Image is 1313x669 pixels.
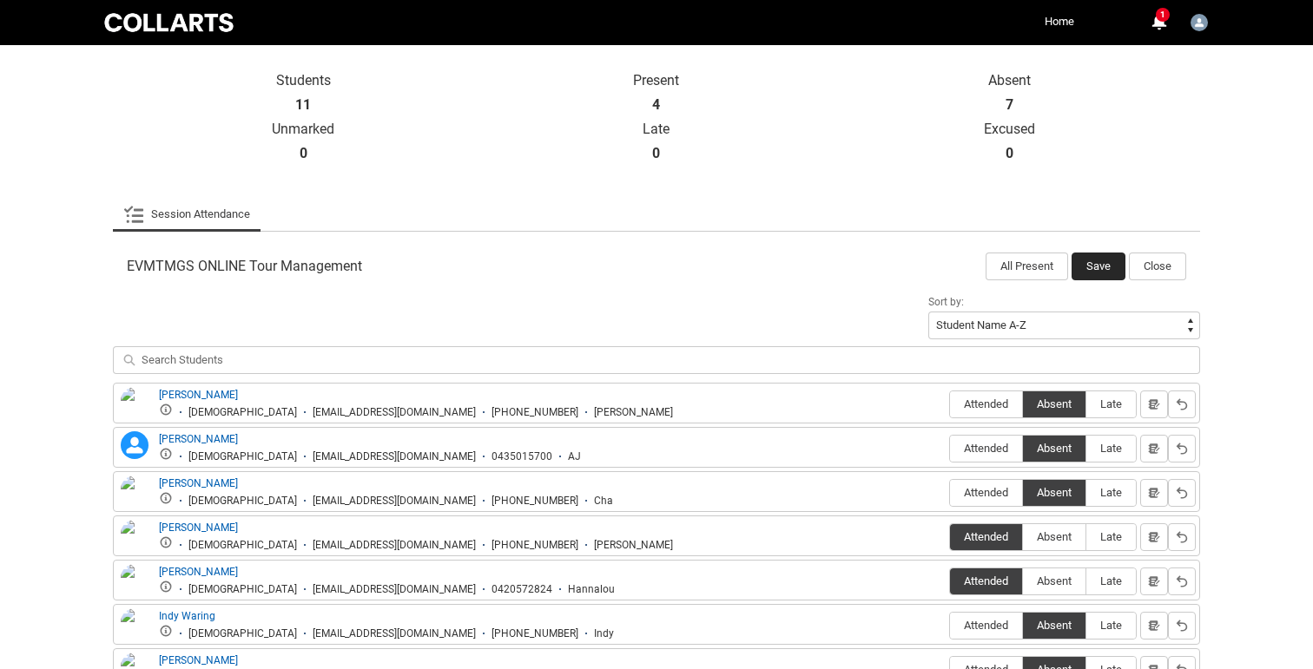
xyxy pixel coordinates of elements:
span: Sort by: [928,296,964,308]
button: Reset [1168,479,1196,507]
span: Late [1086,397,1136,410]
a: Indy Waring [159,610,215,622]
lightning-icon: Ajak Majur [121,431,148,459]
div: [EMAIL_ADDRESS][DOMAIN_NAME] [313,627,476,640]
div: [DEMOGRAPHIC_DATA] [188,406,297,419]
strong: 4 [652,96,660,114]
img: Aaron Clarke [121,387,148,425]
div: [EMAIL_ADDRESS][DOMAIN_NAME] [313,406,476,419]
span: Attended [950,442,1022,455]
a: [PERSON_NAME] [159,389,238,401]
div: [PHONE_NUMBER] [492,627,578,640]
div: [EMAIL_ADDRESS][DOMAIN_NAME] [313,495,476,508]
span: Late [1086,486,1136,499]
strong: 11 [295,96,311,114]
div: [EMAIL_ADDRESS][DOMAIN_NAME] [313,539,476,552]
div: 0435015700 [492,450,552,463]
strong: 0 [1006,145,1013,162]
div: [PERSON_NAME] [594,539,673,552]
span: Absent [1023,442,1085,455]
button: Notes [1140,567,1168,595]
p: Unmarked [127,121,480,138]
p: Absent [833,72,1186,89]
div: [PERSON_NAME] [594,406,673,419]
p: Students [127,72,480,89]
div: [DEMOGRAPHIC_DATA] [188,539,297,552]
span: Absent [1023,397,1085,410]
button: Reset [1168,567,1196,595]
button: Notes [1140,479,1168,507]
div: [PHONE_NUMBER] [492,539,578,552]
div: [DEMOGRAPHIC_DATA] [188,495,297,508]
button: Notes [1140,612,1168,639]
a: [PERSON_NAME] [159,654,238,666]
span: Attended [950,397,1022,410]
span: Late [1086,574,1136,587]
button: Notes [1140,390,1168,418]
div: [DEMOGRAPHIC_DATA] [188,627,297,640]
span: Absent [1023,619,1085,632]
a: Home [1040,9,1079,35]
div: AJ [568,450,581,463]
span: Late [1086,530,1136,543]
div: [EMAIL_ADDRESS][DOMAIN_NAME] [313,450,476,463]
span: Attended [950,574,1022,587]
button: 1 [1148,12,1169,33]
span: Attended [950,619,1022,632]
div: [EMAIL_ADDRESS][DOMAIN_NAME] [313,583,476,596]
span: Absent [1023,574,1085,587]
div: [DEMOGRAPHIC_DATA] [188,583,297,596]
button: Reset [1168,612,1196,639]
button: Close [1129,253,1186,280]
div: Cha [594,495,613,508]
span: Absent [1023,530,1085,543]
button: Reset [1168,435,1196,462]
a: [PERSON_NAME] [159,433,238,445]
div: [PHONE_NUMBER] [492,406,578,419]
input: Search Students [113,346,1200,374]
div: Hannalou [568,583,615,596]
a: [PERSON_NAME] [159,566,238,578]
img: Indy Waring [121,608,148,646]
p: Present [480,72,834,89]
span: Attended [950,486,1022,499]
strong: 0 [652,145,660,162]
button: Reset [1168,390,1196,418]
span: Attended [950,530,1022,543]
button: Reset [1168,523,1196,551]
span: Late [1086,442,1136,455]
span: Absent [1023,486,1085,499]
p: Late [480,121,834,138]
button: Notes [1140,435,1168,462]
span: EVMTMGS ONLINE Tour Management [127,258,362,275]
li: Session Attendance [113,197,261,232]
span: 1 [1156,8,1170,22]
a: Session Attendance [123,197,250,232]
img: Hannalou Refran [121,564,148,602]
strong: 0 [300,145,307,162]
img: Charlotte Jewell [121,476,148,514]
div: [PHONE_NUMBER] [492,495,578,508]
div: 0420572824 [492,583,552,596]
button: Notes [1140,523,1168,551]
img: Kathryn.Richards [1191,14,1208,31]
div: Indy [594,627,614,640]
div: [DEMOGRAPHIC_DATA] [188,450,297,463]
a: [PERSON_NAME] [159,521,238,534]
span: Late [1086,619,1136,632]
button: All Present [986,253,1068,280]
a: [PERSON_NAME] [159,477,238,489]
img: Evangelia Hondros [121,520,148,558]
button: Save [1072,253,1125,280]
strong: 7 [1006,96,1013,114]
p: Excused [833,121,1186,138]
button: User Profile Kathryn.Richards [1186,7,1212,35]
